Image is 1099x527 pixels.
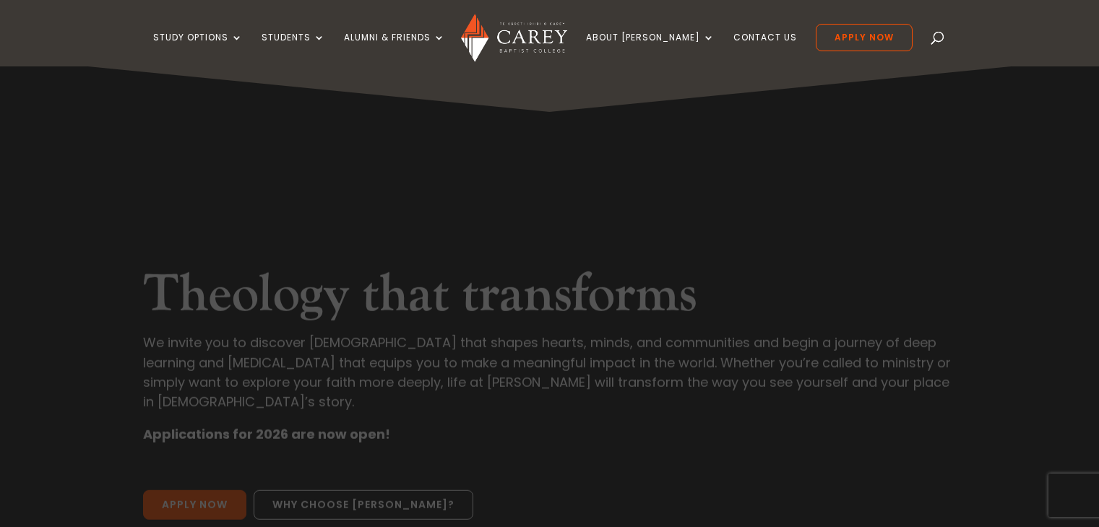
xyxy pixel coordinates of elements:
a: Apply Now [143,450,246,481]
a: Alumni & Friends [344,32,445,66]
a: About [PERSON_NAME] [586,32,715,66]
strong: Applications for 2026 are now open! [143,386,390,404]
a: Students [262,32,325,66]
a: Study Options [153,32,243,66]
a: Why choose [PERSON_NAME]? [254,450,473,481]
a: Contact Us [733,32,797,66]
img: Carey Baptist College [461,14,567,62]
p: We invite you to discover [DEMOGRAPHIC_DATA] that shapes hearts, minds, and communities and begin... [143,293,955,385]
h2: Theology that transforms [143,224,955,293]
a: Apply Now [816,24,913,51]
